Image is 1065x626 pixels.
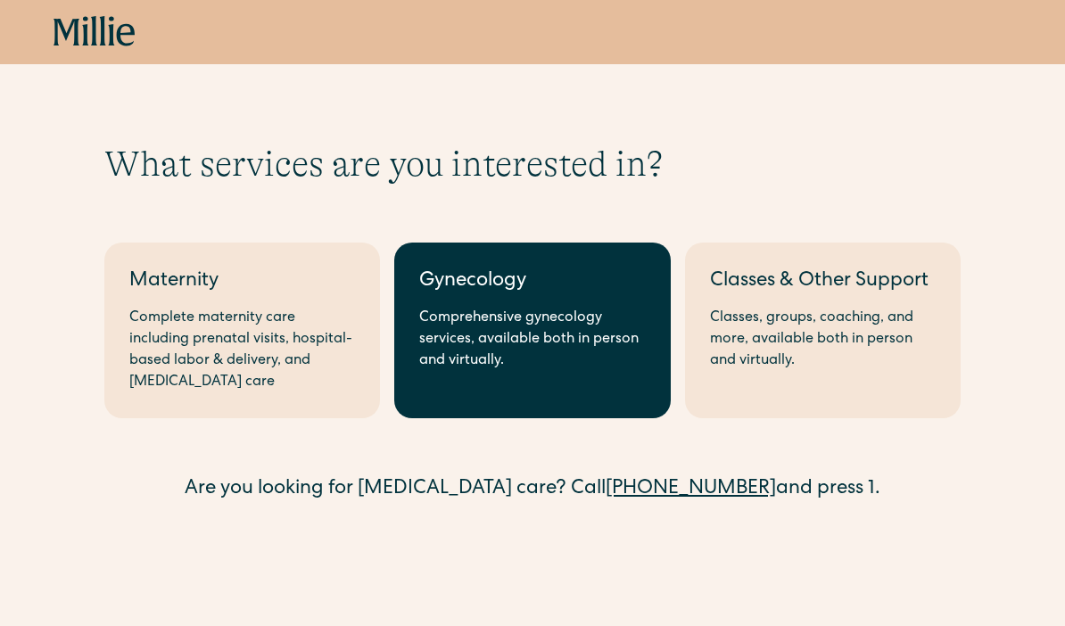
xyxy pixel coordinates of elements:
a: GynecologyComprehensive gynecology services, available both in person and virtually. [394,243,670,418]
div: Classes, groups, coaching, and more, available both in person and virtually. [710,308,936,372]
a: [PHONE_NUMBER] [606,480,776,499]
a: Classes & Other SupportClasses, groups, coaching, and more, available both in person and virtually. [685,243,961,418]
div: Classes & Other Support [710,268,936,297]
div: Are you looking for [MEDICAL_DATA] care? Call and press 1. [104,475,961,505]
div: Maternity [129,268,355,297]
div: Gynecology [419,268,645,297]
div: Complete maternity care including prenatal visits, hospital-based labor & delivery, and [MEDICAL_... [129,308,355,393]
h1: What services are you interested in? [104,143,961,185]
a: MaternityComplete maternity care including prenatal visits, hospital-based labor & delivery, and ... [104,243,380,418]
div: Comprehensive gynecology services, available both in person and virtually. [419,308,645,372]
